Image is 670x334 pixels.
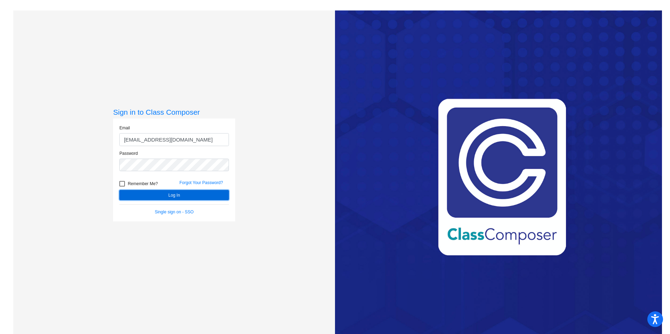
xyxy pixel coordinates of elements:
[119,125,130,131] label: Email
[119,190,229,200] button: Log In
[113,108,235,116] h3: Sign in to Class Composer
[179,180,223,185] a: Forgot Your Password?
[155,210,194,214] a: Single sign on - SSO
[128,180,158,188] span: Remember Me?
[119,150,138,157] label: Password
